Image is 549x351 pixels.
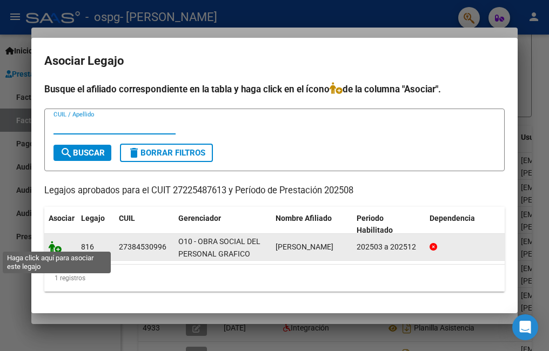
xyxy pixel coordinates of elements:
[115,207,174,242] datatable-header-cell: CUIL
[44,51,505,71] h2: Asociar Legajo
[357,241,421,253] div: 202503 a 202512
[77,207,115,242] datatable-header-cell: Legajo
[60,148,105,158] span: Buscar
[81,214,105,222] span: Legajo
[81,242,94,251] span: 816
[53,145,111,161] button: Buscar
[276,214,332,222] span: Nombre Afiliado
[430,214,475,222] span: Dependencia
[425,207,506,242] datatable-header-cell: Dependencia
[128,148,205,158] span: Borrar Filtros
[44,207,77,242] datatable-header-cell: Asociar
[276,242,333,251] span: FLORES EVA ROSA
[60,146,73,159] mat-icon: search
[44,82,505,96] h4: Busque el afiliado correspondiente en la tabla y haga click en el ícono de la columna "Asociar".
[357,214,393,235] span: Periodo Habilitado
[119,214,135,222] span: CUIL
[120,144,213,162] button: Borrar Filtros
[49,214,75,222] span: Asociar
[271,207,352,242] datatable-header-cell: Nombre Afiliado
[128,146,140,159] mat-icon: delete
[174,207,271,242] datatable-header-cell: Gerenciador
[44,265,505,292] div: 1 registros
[44,184,505,198] p: Legajos aprobados para el CUIT 27225487613 y Período de Prestación 202508
[178,237,260,258] span: O10 - OBRA SOCIAL DEL PERSONAL GRAFICO
[512,314,538,340] div: Open Intercom Messenger
[119,241,166,253] div: 27384530996
[352,207,425,242] datatable-header-cell: Periodo Habilitado
[178,214,221,222] span: Gerenciador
